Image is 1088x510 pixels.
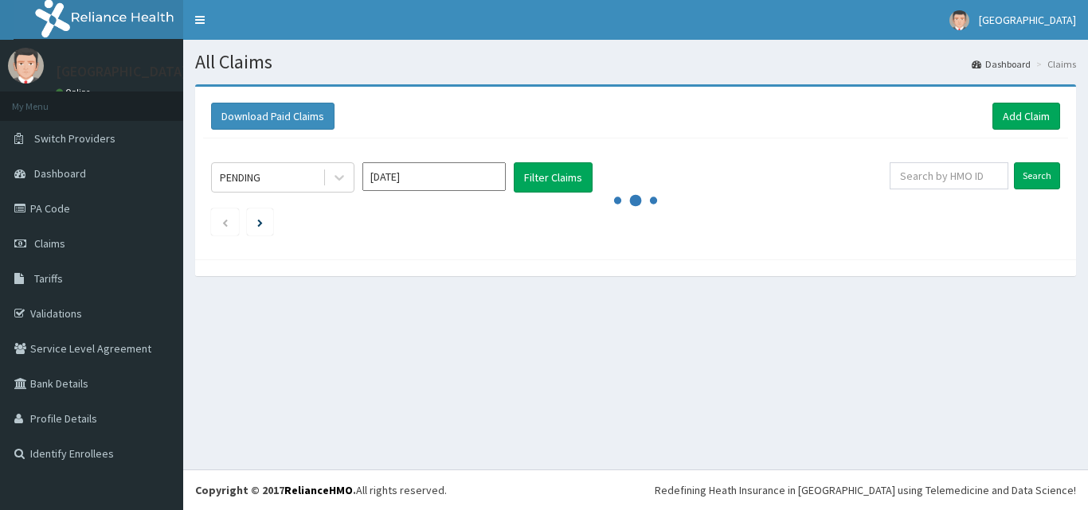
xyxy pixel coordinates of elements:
input: Search by HMO ID [890,162,1008,189]
span: Switch Providers [34,131,115,146]
div: PENDING [220,169,260,185]
span: Dashboard [34,166,86,181]
input: Search [1014,162,1060,189]
span: [GEOGRAPHIC_DATA] [979,13,1076,27]
strong: Copyright © 2017 . [195,483,356,497]
span: Tariffs [34,271,63,286]
div: Redefining Heath Insurance in [GEOGRAPHIC_DATA] using Telemedicine and Data Science! [655,482,1076,498]
button: Download Paid Claims [211,103,335,130]
a: RelianceHMO [284,483,353,497]
a: Dashboard [972,57,1031,71]
a: Next page [257,215,263,229]
li: Claims [1032,57,1076,71]
a: Previous page [221,215,229,229]
button: Filter Claims [514,162,593,193]
a: Online [56,87,94,98]
span: Claims [34,236,65,251]
a: Add Claim [992,103,1060,130]
h1: All Claims [195,52,1076,72]
img: User Image [8,48,44,84]
svg: audio-loading [612,177,659,224]
input: Select Month and Year [362,162,506,191]
p: [GEOGRAPHIC_DATA] [56,64,187,79]
footer: All rights reserved. [183,469,1088,510]
img: User Image [949,10,969,30]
